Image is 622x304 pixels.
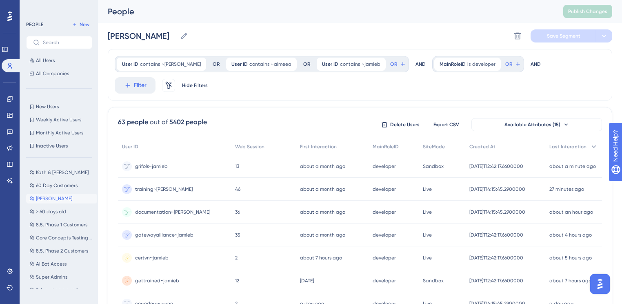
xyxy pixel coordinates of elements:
[549,232,592,238] time: about 4 hours ago
[36,208,66,215] span: > 60 days old
[380,118,421,131] button: Delete Users
[26,207,97,217] button: > 60 days old
[26,181,97,190] button: 60 Day Customers
[469,143,495,150] span: Created At
[26,141,92,151] button: Inactive Users
[469,186,525,192] span: [DATE]T14:15:45.2900000
[36,116,81,123] span: Weekly Active Users
[415,56,426,72] div: AND
[249,61,269,67] span: contains
[423,255,432,261] span: Live
[389,58,407,71] button: OR
[235,232,240,238] span: 35
[26,69,92,78] button: All Companies
[300,255,342,261] time: about 7 hours ago
[135,232,193,238] span: gatewayalliance~jamieb
[549,163,596,169] time: about a minute ago
[505,61,512,67] span: OR
[467,61,471,67] span: is
[426,118,466,131] button: Export CSV
[373,277,396,284] span: developer
[362,61,380,67] span: ~jamieb
[36,143,68,149] span: Inactive Users
[36,182,78,189] span: 60 Day Customers
[300,232,345,238] time: about a month ago
[19,2,51,12] span: Need Help?
[504,58,522,71] button: OR
[135,277,179,284] span: gettrained~jamieb
[549,143,586,150] span: Last Interaction
[471,118,602,131] button: Available Attributes (15)
[122,61,138,67] span: User ID
[300,278,314,284] time: [DATE]
[26,233,97,243] button: Core Concepts Testing Group
[440,61,466,67] span: MainRoleID
[300,186,345,192] time: about a month ago
[563,5,612,18] button: Publish Changes
[340,61,360,67] span: contains
[36,103,59,110] span: New Users
[43,40,85,45] input: Search
[322,61,338,67] span: User ID
[373,255,396,261] span: developer
[135,255,169,261] span: certvn~jamieb
[36,221,87,228] span: 8.5. Phase 1 Customers
[373,209,396,215] span: developer
[26,115,92,125] button: Weekly Active Users
[300,209,345,215] time: about a month ago
[303,61,310,67] div: OR
[531,29,596,42] button: Save Segment
[423,163,444,170] span: Sandbox
[80,21,89,28] span: New
[472,61,495,67] span: developer
[504,121,560,128] span: Available Attributes (15)
[235,163,239,170] span: 13
[36,57,55,64] span: All Users
[26,102,92,112] button: New Users
[423,209,432,215] span: Live
[549,278,591,284] time: about 7 hours ago
[150,117,168,127] div: out of
[26,285,97,295] button: 8.4. customers so far
[108,6,543,17] div: People
[162,61,201,67] span: ~[PERSON_NAME]
[26,128,92,138] button: Monthly Active Users
[26,56,92,65] button: All Users
[549,186,584,192] time: 27 minutes ago
[36,195,72,202] span: [PERSON_NAME]
[26,246,97,256] button: 8.5. Phase 2 Customers
[69,20,92,29] button: New
[36,70,69,77] span: All Companies
[549,209,593,215] time: about an hour ago
[122,143,138,150] span: User ID
[235,255,238,261] span: 2
[547,33,580,39] span: Save Segment
[135,209,210,215] span: documentation~[PERSON_NAME]
[26,21,43,28] div: PEOPLE
[423,277,444,284] span: Sandbox
[235,143,264,150] span: Web Session
[26,259,97,269] button: AI Bot Access
[26,272,97,282] button: Super Admins
[26,194,97,203] button: [PERSON_NAME]
[108,30,177,42] input: Segment Name
[390,121,420,128] span: Delete Users
[213,61,220,67] div: OR
[469,209,525,215] span: [DATE]T14:15:45.2900000
[118,117,148,127] div: 63 people
[568,8,607,15] span: Publish Changes
[531,56,541,72] div: AND
[140,61,160,67] span: contains
[26,220,97,230] button: 8.5. Phase 1 Customers
[423,232,432,238] span: Live
[300,143,337,150] span: First Interaction
[235,277,239,284] span: 12
[26,168,97,177] button: Kath & [PERSON_NAME]
[469,277,523,284] span: [DATE]T12:42:17.6600000
[373,232,396,238] span: developer
[115,77,155,94] button: Filter
[231,61,248,67] span: User ID
[271,61,291,67] span: ~aimeea
[36,274,67,280] span: Super Admins
[182,79,208,92] button: Hide Filters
